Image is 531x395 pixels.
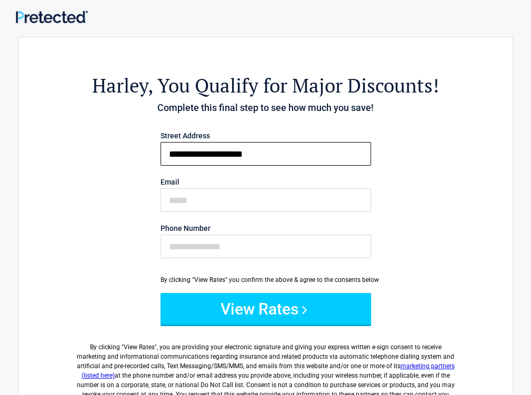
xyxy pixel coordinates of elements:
[161,293,371,325] button: View Rates
[92,73,148,98] span: Harley
[161,225,371,232] label: Phone Number
[161,132,371,139] label: Street Address
[161,275,371,285] div: By clicking "View Rates" you confirm the above & agree to the consents below
[77,73,455,98] h2: , You Qualify for Major Discounts!
[77,101,455,115] h4: Complete this final step to see how much you save!
[161,178,371,186] label: Email
[16,11,88,24] img: Main Logo
[124,343,155,351] span: View Rates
